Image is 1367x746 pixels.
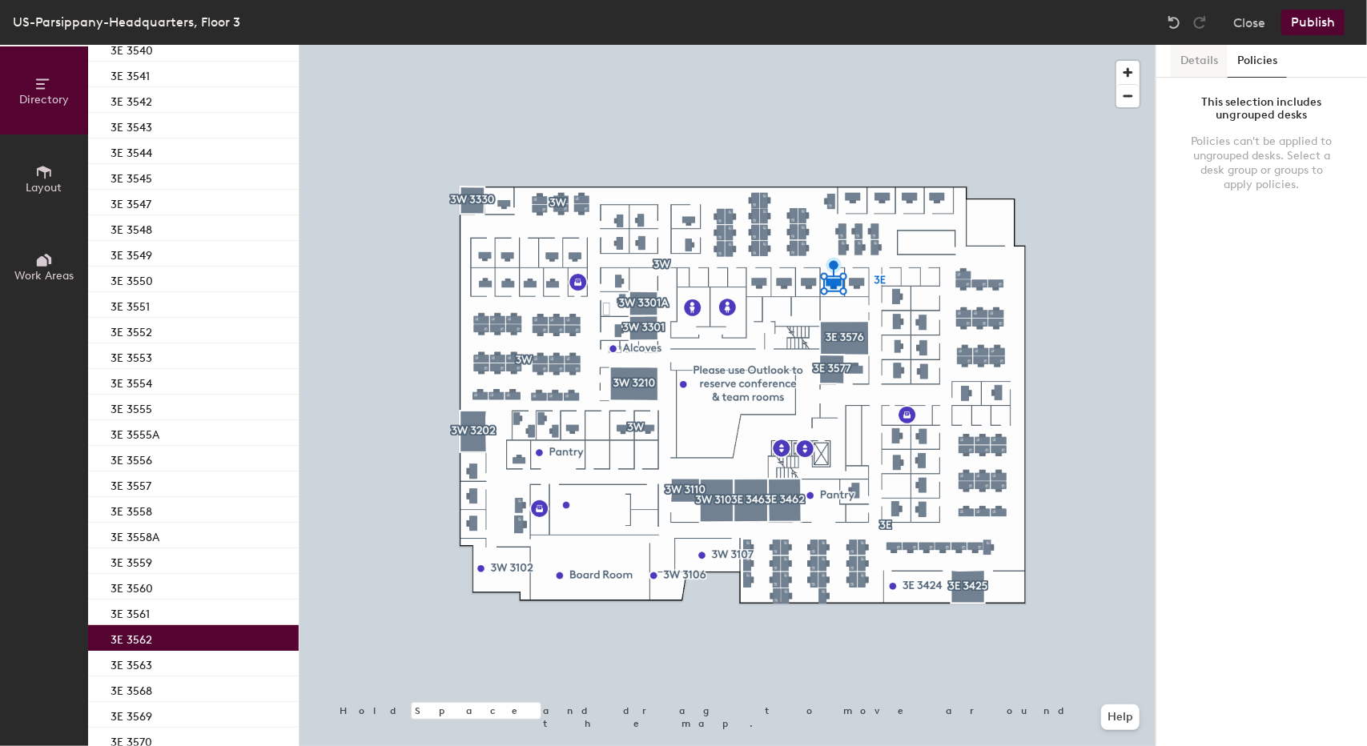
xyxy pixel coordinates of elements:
[111,116,152,134] p: 3E 3543
[1188,134,1335,192] div: Policies can't be applied to ungrouped desks. Select a desk group or groups to apply policies.
[111,398,152,416] p: 3E 3555
[1171,45,1228,78] button: Details
[111,705,152,724] p: 3E 3569
[111,603,150,621] p: 3E 3561
[19,93,69,106] span: Directory
[1192,14,1208,30] img: Redo
[111,551,152,570] p: 3E 3559
[1233,10,1265,35] button: Close
[111,39,153,58] p: 3E 3540
[1228,45,1287,78] button: Policies
[111,142,152,160] p: 3E 3544
[13,12,240,32] div: US-Parsippany-Headquarters, Floor 3
[111,680,152,698] p: 3E 3568
[111,475,151,493] p: 3E 3557
[111,423,159,442] p: 3E 3555A
[1166,14,1182,30] img: Undo
[26,181,62,195] span: Layout
[111,347,152,365] p: 3E 3553
[111,654,152,672] p: 3E 3563
[1101,704,1140,730] button: Help
[111,295,150,314] p: 3E 3551
[111,526,159,544] p: 3E 3558A
[111,270,153,288] p: 3E 3550
[111,219,152,237] p: 3E 3548
[111,628,152,647] p: 3E 3562
[1281,10,1345,35] button: Publish
[111,244,152,263] p: 3E 3549
[1188,96,1335,122] div: This selection includes ungrouped desks
[111,500,152,519] p: 3E 3558
[111,577,153,596] p: 3E 3560
[111,449,152,467] p: 3E 3556
[111,372,152,391] p: 3E 3554
[14,269,74,283] span: Work Areas
[111,90,152,109] p: 3E 3542
[111,321,152,339] p: 3E 3552
[111,193,151,211] p: 3E 3547
[111,65,150,83] p: 3E 3541
[111,167,152,186] p: 3E 3545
